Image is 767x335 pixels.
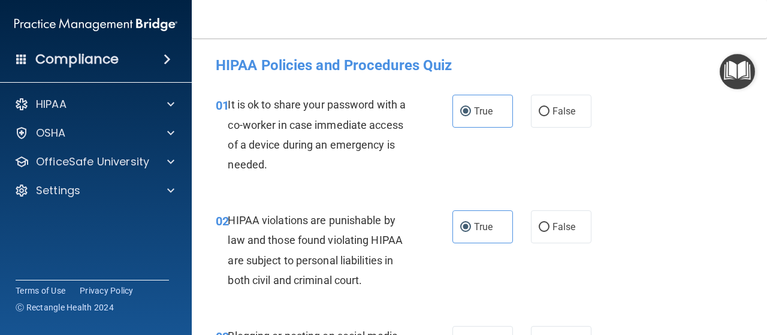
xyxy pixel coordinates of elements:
p: HIPAA [36,97,67,111]
span: 02 [216,214,229,228]
p: OfficeSafe University [36,155,149,169]
a: Settings [14,183,174,198]
input: True [460,107,471,116]
a: OSHA [14,126,174,140]
h4: Compliance [35,51,119,68]
a: HIPAA [14,97,174,111]
a: Privacy Policy [80,285,134,297]
p: OSHA [36,126,66,140]
p: Settings [36,183,80,198]
span: False [552,105,576,117]
input: True [460,223,471,232]
span: It is ok to share your password with a co-worker in case immediate access of a device during an e... [228,98,406,171]
span: True [474,221,493,233]
span: 01 [216,98,229,113]
a: OfficeSafe University [14,155,174,169]
span: True [474,105,493,117]
img: PMB logo [14,13,177,37]
a: Terms of Use [16,285,65,297]
input: False [539,107,549,116]
h4: HIPAA Policies and Procedures Quiz [216,58,743,73]
span: False [552,221,576,233]
iframe: Drift Widget Chat Controller [707,252,753,298]
button: Open Resource Center [720,54,755,89]
span: HIPAA violations are punishable by law and those found violating HIPAA are subject to personal li... [228,214,403,286]
span: Ⓒ Rectangle Health 2024 [16,301,114,313]
input: False [539,223,549,232]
